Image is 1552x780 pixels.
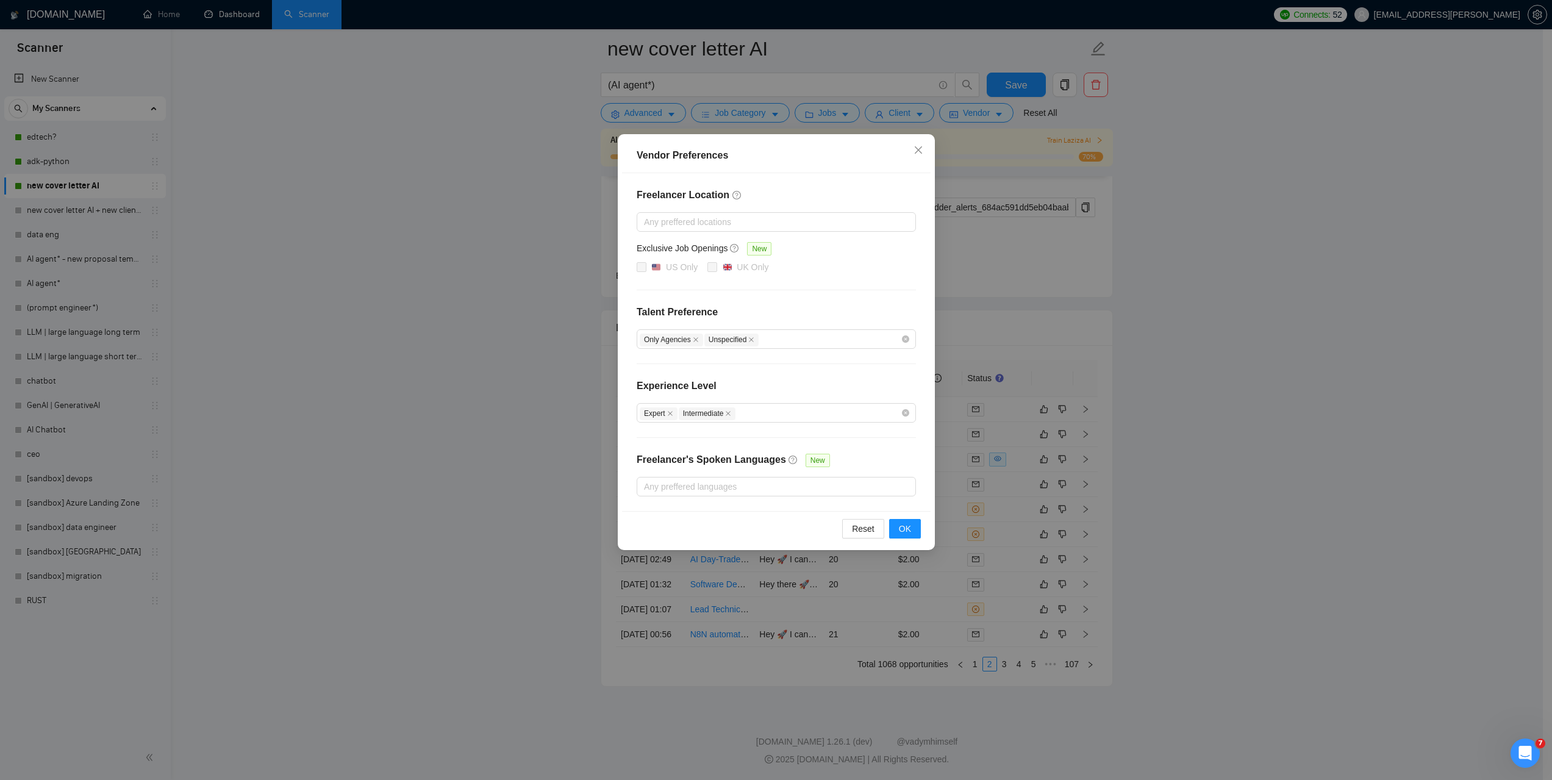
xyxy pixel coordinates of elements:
[637,453,786,467] h4: Freelancer's Spoken Languages
[725,410,731,417] span: close
[1511,739,1540,768] iframe: Intercom live chat
[678,407,735,420] span: Intermediate
[852,522,874,535] span: Reset
[637,188,916,202] h4: Freelancer Location
[805,454,829,467] span: New
[889,519,920,538] button: OK
[1536,739,1545,748] span: 7
[747,242,771,256] span: New
[637,305,916,320] h4: Talent Preference
[748,337,754,343] span: close
[737,260,768,274] div: UK Only
[732,190,742,200] span: question-circle
[842,519,884,538] button: Reset
[666,260,698,274] div: US Only
[637,148,916,163] div: Vendor Preferences
[667,410,673,417] span: close
[640,407,678,420] span: Expert
[704,334,759,346] span: Unspecified
[730,243,740,253] span: question-circle
[914,145,923,155] span: close
[902,409,909,417] span: close-circle
[723,263,731,271] img: 🇬🇧
[788,455,798,465] span: question-circle
[640,334,703,346] span: Only Agencies
[902,335,909,343] span: close-circle
[637,379,717,393] h4: Experience Level
[692,337,698,343] span: close
[652,263,660,271] img: 🇺🇸
[902,134,935,167] button: Close
[898,522,910,535] span: OK
[637,242,728,255] h5: Exclusive Job Openings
